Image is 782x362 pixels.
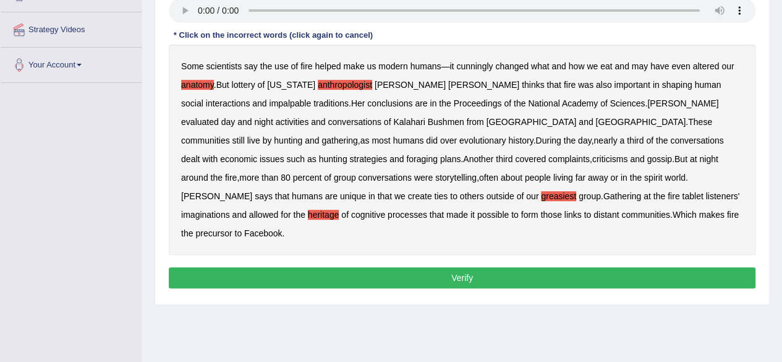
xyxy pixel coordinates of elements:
[247,136,260,145] b: live
[688,117,712,127] b: These
[463,154,493,164] b: Another
[181,117,219,127] b: evaluated
[360,136,370,145] b: as
[305,136,319,145] b: and
[384,117,391,127] b: of
[249,210,278,220] b: allowed
[671,61,690,71] b: even
[721,61,734,71] b: our
[551,61,566,71] b: and
[169,45,755,255] div: — . . . . , . , . , . , , . . . .
[610,173,618,183] b: or
[454,98,502,108] b: Proceedings
[428,117,464,127] b: Bushmen
[522,80,545,90] b: thinks
[394,191,406,201] b: we
[254,117,273,127] b: night
[629,173,641,183] b: the
[450,191,457,201] b: to
[358,173,411,183] b: conversations
[430,98,436,108] b: in
[592,154,628,164] b: criticisms
[216,80,229,90] b: But
[311,117,325,127] b: and
[237,117,252,127] b: and
[321,136,357,145] b: gathering
[351,210,385,220] b: cognitive
[325,191,338,201] b: are
[440,136,457,145] b: over
[293,210,305,220] b: the
[459,136,506,145] b: evolutionary
[690,154,697,164] b: at
[267,80,315,90] b: [US_STATE]
[647,154,671,164] b: gossip
[181,173,208,183] b: around
[415,98,427,108] b: are
[562,98,598,108] b: Academy
[656,136,668,145] b: the
[349,154,387,164] b: strategies
[232,210,247,220] b: and
[225,173,237,183] b: fire
[206,61,242,71] b: scientists
[674,154,687,164] b: But
[169,267,755,288] button: Verify
[351,98,365,108] b: Her
[564,136,576,145] b: the
[318,80,372,90] b: anthropologist
[260,61,272,71] b: the
[281,173,291,183] b: 80
[378,191,392,201] b: that
[446,210,468,220] b: made
[234,228,242,238] b: to
[578,80,593,90] b: was
[181,191,252,201] b: [PERSON_NAME]
[181,98,203,108] b: social
[169,29,378,41] div: * Click on the incorrect words (click again to cancel)
[220,154,257,164] b: economic
[260,154,284,164] b: issues
[595,117,686,127] b: [GEOGRAPHIC_DATA]
[239,173,259,183] b: more
[430,210,444,220] b: that
[578,136,592,145] b: day
[292,191,323,201] b: humans
[406,154,438,164] b: foraging
[548,154,590,164] b: complaints
[255,191,273,201] b: says
[195,228,232,238] b: precursor
[319,154,347,164] b: hunting
[564,80,576,90] b: fire
[202,154,218,164] b: with
[692,61,719,71] b: altered
[328,117,381,127] b: conversations
[504,98,511,108] b: of
[434,191,448,201] b: ties
[393,136,423,145] b: humans
[315,61,341,71] b: helped
[210,173,222,183] b: the
[501,173,522,183] b: about
[627,136,644,145] b: third
[614,61,629,71] b: and
[479,173,498,183] b: often
[540,210,561,220] b: those
[644,173,663,183] b: spirit
[528,98,559,108] b: National
[517,191,524,201] b: of
[619,136,624,145] b: a
[368,191,375,201] b: in
[610,98,645,108] b: Sciences
[546,80,561,90] b: that
[588,173,608,183] b: away
[181,154,200,164] b: dealt
[699,154,718,164] b: night
[621,210,670,220] b: communities
[343,61,364,71] b: make
[587,61,598,71] b: we
[341,210,349,220] b: of
[181,80,214,90] b: anatomy
[477,210,509,220] b: possible
[661,80,692,90] b: shaping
